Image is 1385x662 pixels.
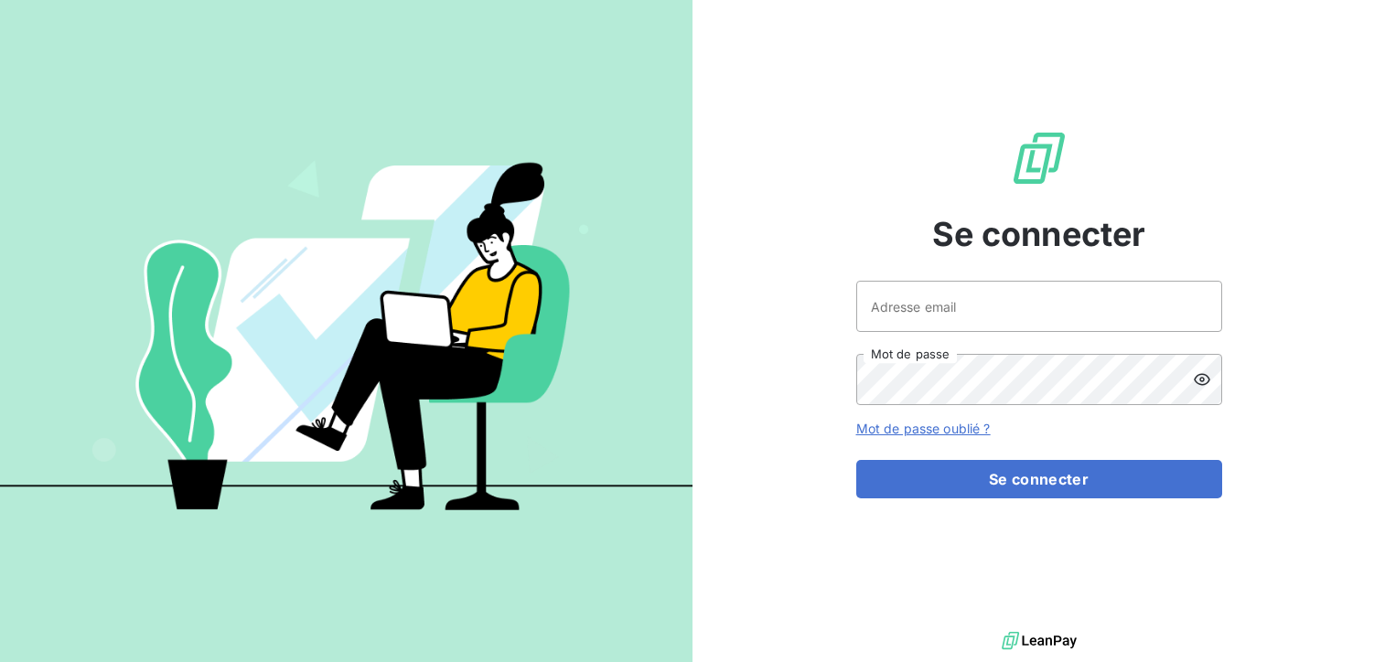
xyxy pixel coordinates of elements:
[1002,627,1077,655] img: logo
[932,209,1146,259] span: Se connecter
[1010,129,1068,187] img: Logo LeanPay
[856,460,1222,498] button: Se connecter
[856,421,991,436] a: Mot de passe oublié ?
[856,281,1222,332] input: placeholder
